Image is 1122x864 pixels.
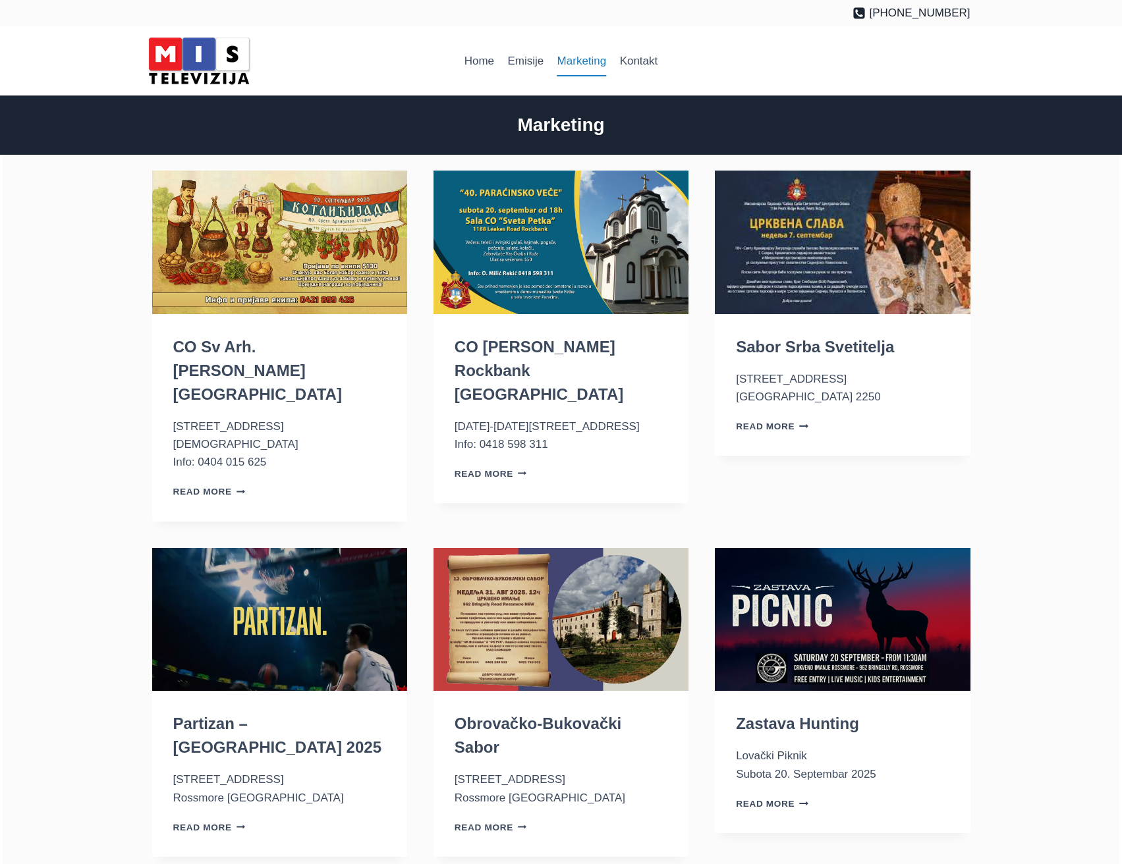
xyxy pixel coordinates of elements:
[152,111,970,139] h2: Marketing
[455,338,623,403] a: CO [PERSON_NAME] Rockbank [GEOGRAPHIC_DATA]
[455,823,527,832] a: Read More
[173,715,382,756] a: Partizan – [GEOGRAPHIC_DATA] 2025
[869,4,970,22] span: [PHONE_NUMBER]
[173,823,246,832] a: Read More
[152,548,407,691] img: Partizan – Australia 2025
[434,548,688,691] img: Obrovačko-Bukovački Sabor
[736,421,808,431] a: Read More
[143,33,255,89] img: MIS Television
[434,171,688,314] img: CO Sv Petka Rockbank VIC
[152,171,407,314] img: CO Sv Arh. Stefan Keysborough VIC
[173,338,342,403] a: CO Sv Arh. [PERSON_NAME] [GEOGRAPHIC_DATA]
[173,418,386,472] p: [STREET_ADDRESS][DEMOGRAPHIC_DATA] Info: 0404 015 625
[736,799,808,809] a: Read More
[458,45,501,77] a: Home
[173,770,386,806] p: [STREET_ADDRESS] Rossmore [GEOGRAPHIC_DATA]
[736,715,859,732] a: Zastava Hunting
[501,45,550,77] a: Emisije
[613,45,664,77] a: Kontakt
[455,770,667,806] p: [STREET_ADDRESS] Rossmore [GEOGRAPHIC_DATA]
[455,469,527,479] a: Read More
[173,487,246,497] a: Read More
[736,747,949,782] p: Lovački Piknik Subota 20. Septembar 2025
[550,45,613,77] a: Marketing
[455,418,667,453] p: [DATE]-[DATE][STREET_ADDRESS] Info: 0418 598 311
[715,548,970,691] img: Zastava Hunting
[715,171,970,314] img: Sabor Srba Svetitelja
[458,45,665,77] nav: Primary
[736,338,894,356] a: Sabor Srba Svetitelja
[455,715,621,756] a: Obrovačko-Bukovački Sabor
[853,4,970,22] a: [PHONE_NUMBER]
[736,370,949,406] p: [STREET_ADDRESS] [GEOGRAPHIC_DATA] 2250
